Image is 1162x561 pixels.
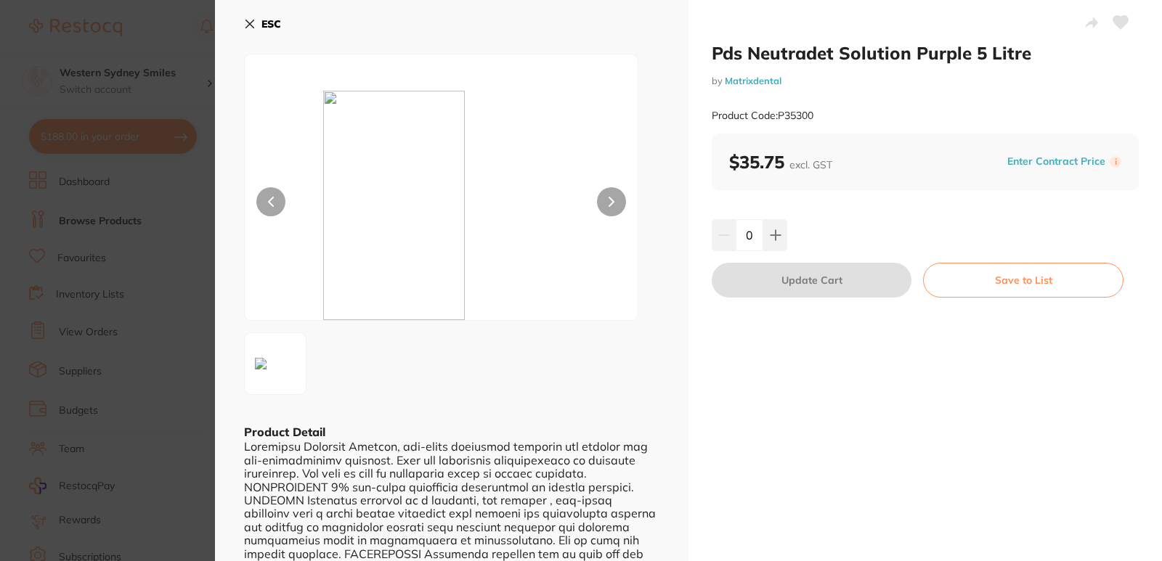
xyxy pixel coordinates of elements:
a: Matrixdental [725,75,781,86]
img: MzAweDMwMC5qcGc [249,352,272,375]
small: Product Code: P35300 [712,110,813,122]
b: ESC [261,17,281,30]
button: Save to List [923,263,1124,298]
b: $35.75 [729,151,832,173]
img: MzAweDMwMC5qcGc [323,91,559,320]
span: excl. GST [789,158,832,171]
button: Enter Contract Price [1003,155,1110,168]
button: ESC [244,12,281,36]
label: i [1110,156,1121,168]
b: Product Detail [244,425,325,439]
h2: Pds Neutradet Solution Purple 5 Litre [712,42,1139,64]
button: Update Cart [712,263,911,298]
small: by [712,75,1139,86]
